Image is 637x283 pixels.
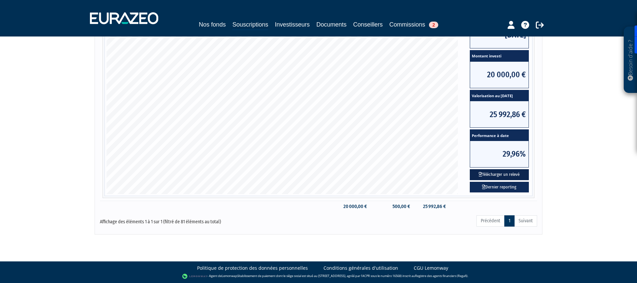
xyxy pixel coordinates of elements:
span: 25 992,86 € [470,101,529,127]
p: Besoin d'aide ? [627,30,634,90]
td: 500,00 € [370,201,413,212]
a: 1 [504,215,515,227]
a: Dernier reporting [470,182,529,193]
a: Documents [317,20,347,29]
a: Souscriptions [232,20,268,30]
a: Investisseurs [275,20,310,29]
span: 20 000,00 € [470,62,529,88]
a: Registre des agents financiers (Regafi) [415,274,467,278]
div: Affichage des éléments 1 à 1 sur 1 (filtré de 81 éléments au total) [100,215,276,225]
span: 2 [429,22,438,28]
span: Valorisation au [DATE] [470,90,529,102]
div: - Agent de (établissement de paiement dont le siège social est situé au [STREET_ADDRESS], agréé p... [7,273,630,280]
a: Politique de protection des données personnelles [197,265,308,271]
a: Conseillers [353,20,383,29]
a: Lemonway [222,274,237,278]
a: Nos fonds [199,20,226,29]
span: Performance à date [470,130,529,141]
a: CGU Lemonway [414,265,448,271]
img: 1732889491-logotype_eurazeo_blanc_rvb.png [90,12,158,24]
button: Télécharger un relevé [470,169,529,180]
a: Conditions générales d'utilisation [323,265,398,271]
img: logo-lemonway.png [182,273,208,280]
td: 25 992,86 € [413,201,449,212]
td: 20 000,00 € [332,201,370,212]
span: 29,96% [470,141,529,167]
span: Montant investi [470,50,529,62]
a: Commissions2 [389,20,438,29]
